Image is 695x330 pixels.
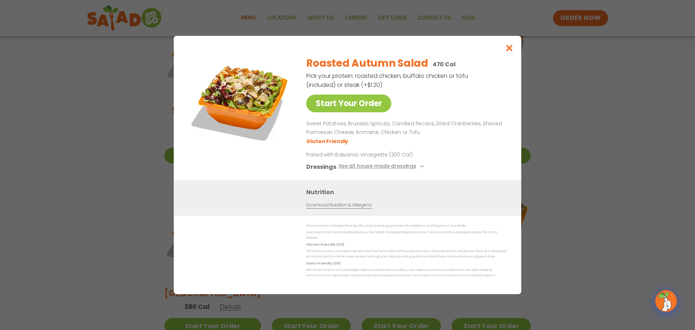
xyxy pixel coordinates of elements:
[498,36,521,60] button: Close modal
[306,202,371,209] a: Download Nutrition & Allergens
[190,50,291,152] img: Featured product photo for Roasted Autumn Salad
[306,242,344,247] strong: Gluten Friendly (GF)
[306,71,469,89] p: Pick your protein: roasted chicken, buffalo chicken or tofu (included) or steak (+$1.20)
[306,230,507,241] p: Nutrition information is based on our standard recipes and portion sizes. Click Nutrition & Aller...
[306,56,428,71] h2: Roasted Autumn Salad
[433,60,456,69] p: 470 Cal
[306,248,507,260] p: While our menu includes ingredients that are made without gluten, our restaurants are not gluten ...
[306,188,510,197] h3: Nutrition
[306,151,440,159] p: Paired with Balsamic Vinaigrette (300 Cal)
[656,291,676,311] img: wpChatIcon
[306,261,340,266] strong: Dairy Friendly (DF)
[306,95,391,112] a: Start Your Order
[306,223,507,229] p: We are not an allergen free facility and cannot guarantee the absence of allergens in our foods.
[306,138,349,145] li: Gluten Friendly
[306,162,336,171] h3: Dressings
[306,267,507,279] p: While our menu includes foods that are made without dairy, our restaurants are not dairy free. We...
[306,120,504,137] p: Sweet Potatoes, Brussels Sprouts, Candied Pecans, Dried Cranberries, Shaved Parmesan Cheese, Roma...
[338,162,426,171] button: See all house made dressings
